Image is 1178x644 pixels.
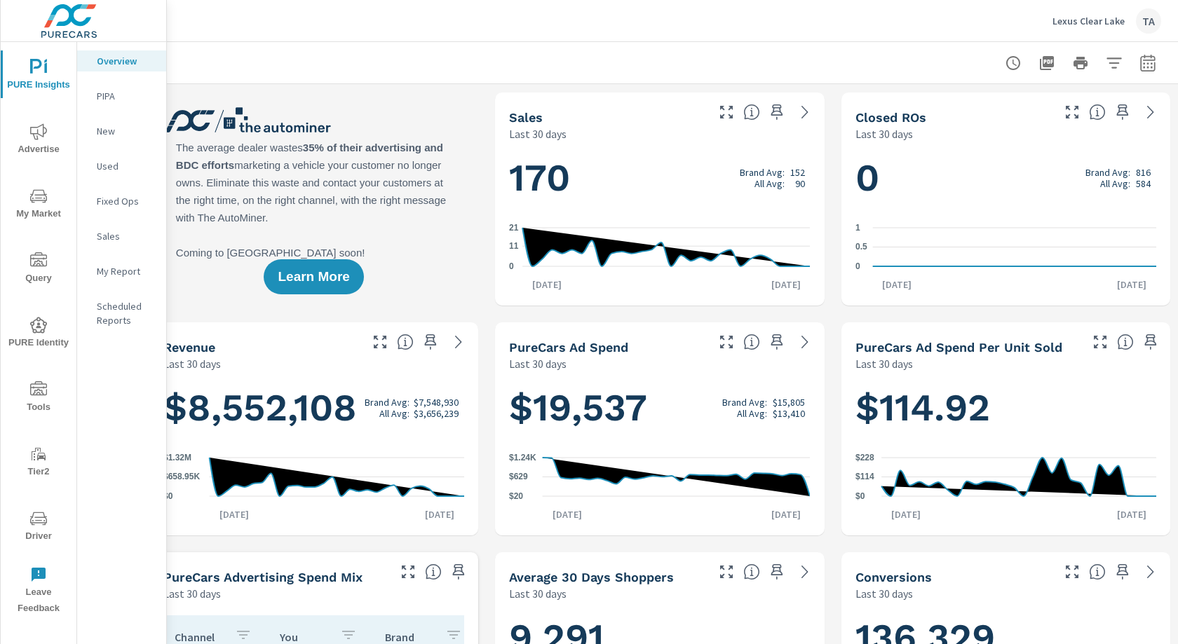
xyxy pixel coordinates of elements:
[743,334,760,350] span: Total cost of media for all PureCars channels for the selected dealership group over the selected...
[163,453,191,463] text: $1.32M
[163,472,200,482] text: $658.95K
[881,507,930,521] p: [DATE]
[543,507,592,521] p: [DATE]
[722,397,767,408] p: Brand Avg:
[1111,561,1134,583] span: Save this to your personalized report
[1067,49,1095,77] button: Print Report
[5,510,72,544] span: Driver
[163,340,215,355] h5: Revenue
[280,630,329,644] p: You
[385,630,434,644] p: Brand
[855,355,913,372] p: Last 30 days
[794,331,816,353] a: See more details in report
[365,397,409,408] p: Brand Avg:
[790,167,805,178] p: 152
[766,331,788,353] span: Save this to your personalized report
[97,89,155,103] p: PIPA
[509,154,810,202] h1: 170
[855,223,860,233] text: 1
[1061,561,1083,583] button: Make Fullscreen
[766,101,788,123] span: Save this to your personalized report
[773,408,805,419] p: $13,410
[5,566,72,617] span: Leave Feedback
[97,124,155,138] p: New
[77,296,166,331] div: Scheduled Reports
[737,408,767,419] p: All Avg:
[855,340,1062,355] h5: PureCars Ad Spend Per Unit Sold
[855,125,913,142] p: Last 30 days
[1085,167,1130,178] p: Brand Avg:
[509,261,514,271] text: 0
[425,563,442,580] span: This table looks at how you compare to the amount of budget you spend per channel as opposed to y...
[397,334,414,350] span: Total sales revenue over the selected date range. [Source: This data is sourced from the dealer’s...
[773,397,805,408] p: $15,805
[163,585,221,602] p: Last 30 days
[1089,104,1106,121] span: Number of Repair Orders Closed by the selected dealership group over the selected time range. [So...
[855,453,874,463] text: $228
[1100,178,1130,189] p: All Avg:
[97,194,155,208] p: Fixed Ops
[77,50,166,71] div: Overview
[97,229,155,243] p: Sales
[447,561,470,583] span: Save this to your personalized report
[509,472,528,482] text: $629
[163,491,173,501] text: $0
[77,85,166,107] div: PIPA
[1061,101,1083,123] button: Make Fullscreen
[5,123,72,158] span: Advertise
[97,159,155,173] p: Used
[522,278,571,292] p: [DATE]
[794,101,816,123] a: See more details in report
[447,331,470,353] a: See more details in report
[509,355,567,372] p: Last 30 days
[855,384,1156,432] h1: $114.92
[1107,278,1156,292] p: [DATE]
[761,507,811,521] p: [DATE]
[509,384,810,432] h1: $19,537
[1136,178,1151,189] p: 584
[509,585,567,602] p: Last 30 days
[397,561,419,583] button: Make Fullscreen
[1117,334,1134,350] span: Average cost of advertising per each vehicle sold at the dealer over the selected date range. The...
[5,446,72,480] span: Tier2
[77,226,166,247] div: Sales
[1100,49,1128,77] button: Apply Filters
[761,278,811,292] p: [DATE]
[855,570,932,584] h5: Conversions
[872,278,921,292] p: [DATE]
[509,110,543,125] h5: Sales
[743,563,760,580] span: A rolling 30 day total of daily Shoppers on the dealership website, averaged over the selected da...
[509,570,674,584] h5: Average 30 Days Shoppers
[5,188,72,222] span: My Market
[509,223,519,233] text: 21
[855,491,865,501] text: $0
[1,42,76,622] div: nav menu
[509,453,536,463] text: $1.24K
[1139,331,1162,353] span: Save this to your personalized report
[795,178,805,189] p: 90
[1111,101,1134,123] span: Save this to your personalized report
[855,261,860,271] text: 0
[1139,101,1162,123] a: See more details in report
[794,561,816,583] a: See more details in report
[163,384,464,432] h1: $8,552,108
[855,242,867,252] text: 0.5
[1136,167,1151,178] p: 816
[715,561,738,583] button: Make Fullscreen
[1089,563,1106,580] span: The number of dealer-specified goals completed by a visitor. [Source: This data is provided by th...
[1089,331,1111,353] button: Make Fullscreen
[509,491,523,501] text: $20
[766,561,788,583] span: Save this to your personalized report
[97,299,155,327] p: Scheduled Reports
[855,585,913,602] p: Last 30 days
[740,167,785,178] p: Brand Avg:
[5,252,72,287] span: Query
[1107,507,1156,521] p: [DATE]
[754,178,785,189] p: All Avg:
[414,408,459,419] p: $3,656,239
[1136,8,1161,34] div: TA
[163,355,221,372] p: Last 30 days
[715,101,738,123] button: Make Fullscreen
[77,191,166,212] div: Fixed Ops
[77,121,166,142] div: New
